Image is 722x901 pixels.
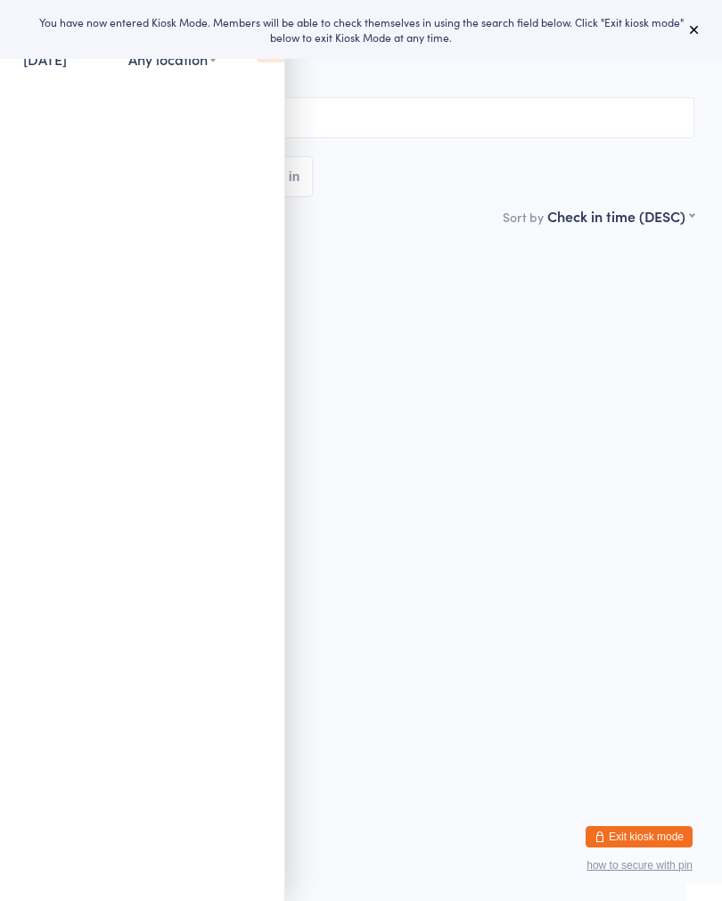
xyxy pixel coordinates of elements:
[23,49,67,69] a: [DATE]
[128,49,217,69] div: Any location
[547,206,694,226] div: Check in time (DESC)
[28,45,694,74] h2: Check-in
[586,826,693,847] button: Exit kiosk mode
[29,14,693,45] div: You have now entered Kiosk Mode. Members will be able to check themselves in using the search fie...
[587,859,693,872] button: how to secure with pin
[503,208,544,226] label: Sort by
[28,97,694,138] input: Search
